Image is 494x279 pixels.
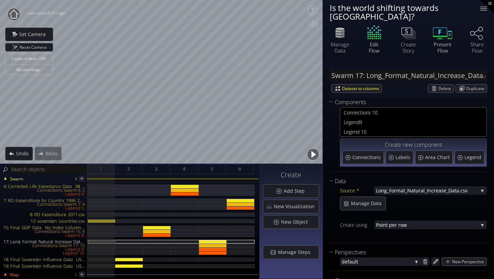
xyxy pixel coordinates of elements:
[263,171,319,179] h3: Create
[342,257,352,266] span: defa
[10,176,23,182] span: Swarm
[278,249,315,256] span: Manage Steps
[364,127,483,136] span: 0
[75,270,77,279] div: 2
[330,248,479,257] div: Perspectives
[127,165,130,173] span: 2
[396,154,412,161] span: Labels
[5,147,33,160] div: Undo action
[155,165,157,173] span: 3
[330,177,479,186] div: Data
[438,85,454,92] span: Delete
[283,188,309,194] span: Add Step
[342,85,381,92] span: Dataset to columns
[1,199,87,202] div: 7: RD_Expenditure_by_Country_1996_2023_LongFormat_With_Continent.csv
[1,206,87,210] div: Legend 5:
[330,98,479,107] div: Components
[1,213,87,216] div: 8: RD_Expenditure_2011.csv
[99,165,102,173] span: 1
[444,186,478,195] span: e_Data.csv
[1,240,87,244] div: 17: Long_Format_Natural_Increase_Data.csv
[342,141,484,149] div: Create new component
[383,221,478,229] span: nt per row
[330,3,472,21] div: Is the world shifting towards [GEOGRAPHIC_DATA]?
[425,154,451,161] span: Area Chart
[1,230,87,233] div: Connections Swarm 15: 9
[340,221,374,229] div: Create using
[1,192,87,196] div: Legend 4:
[352,154,383,161] span: Connections
[328,41,352,54] div: Manage Data
[10,165,86,174] input: Search objects
[344,108,355,117] span: Conn
[1,188,87,192] div: Connections Swarm 4: 2
[431,41,455,54] div: Present Flow
[75,175,77,183] div: 8
[281,219,312,225] span: New Object
[1,258,87,261] div: 18: Final_Sovereign_Influence_Data__USA_Fixed_.csv
[351,200,386,207] span: Manage Data
[1,219,87,223] div: 12: sovereign_countries.csv
[20,43,49,51] span: Reset Camera
[1,244,87,247] div: Connections Swarm 17: 10
[464,154,483,161] span: Legend
[1,247,87,251] div: Legend 9:
[19,31,50,38] span: Set Camera
[452,258,486,266] span: New Perspective
[344,118,360,126] span: Legend
[340,186,374,195] div: Source *
[1,185,87,188] div: 4: Corrected_Life_Expectancy_Data__38_Countries_.csv
[1,264,87,268] div: 19: Final_Sovereign_Influence_Data__USA_Fixed_.csv
[183,165,185,173] span: 4
[344,127,364,136] span: Legend 1
[238,165,241,173] span: 6
[360,118,483,126] span: 9
[273,203,319,210] span: New Visualization
[355,108,483,117] span: ections 10
[211,165,213,173] span: 5
[352,257,412,266] span: ult
[1,251,87,255] div: Legend 10:
[10,272,19,278] span: Map
[376,221,383,229] span: Poi
[1,233,87,237] div: Legend 8:
[466,85,487,92] span: Duplicate
[376,186,444,195] span: Long_Format_Natural_Increas
[465,41,489,54] div: Share Flow
[16,150,33,157] span: Undo
[1,226,87,230] div: 15: Final_GDP_Data__No_Index_Column_.csv
[1,202,87,206] div: Connections Swarm 7: 4
[396,41,420,54] div: Create Story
